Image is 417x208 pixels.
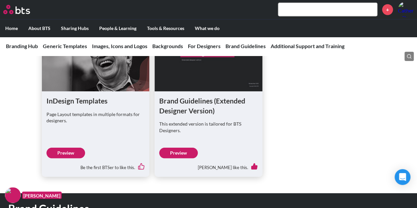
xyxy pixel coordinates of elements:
[159,96,258,115] h1: Brand Guidelines (Extended Designer Version)
[23,20,56,37] label: About BTS
[398,2,414,17] a: Profile
[22,192,62,199] figcaption: [PERSON_NAME]
[5,187,21,203] img: F
[56,20,94,37] label: Sharing Hubs
[46,96,145,105] h1: InDesign Templates
[94,20,142,37] label: People & Learning
[190,20,225,37] label: What we do
[46,111,145,124] p: Page Layout templates in multiple formats for designers.
[3,5,30,14] img: BTS Logo
[92,43,147,49] a: Images, Icons and Logos
[142,20,190,37] label: Tools & Resources
[6,43,38,49] a: Branding Hub
[46,148,85,158] a: Preview
[3,5,42,14] a: Go home
[271,43,344,49] a: Additional Support and Training
[159,148,198,158] a: Preview
[225,43,266,49] a: Brand Guidelines
[43,43,87,49] a: Generic Templates
[382,4,393,15] a: +
[159,121,258,134] p: This extended version is tailored for BTS Designers.
[188,43,221,49] a: For Designers
[46,158,145,172] div: Be the first BTSer to like this.
[152,43,183,49] a: Backgrounds
[398,2,414,17] img: Catherine Wilson
[395,169,410,185] div: Open Intercom Messenger
[159,158,258,172] div: [PERSON_NAME] like this.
